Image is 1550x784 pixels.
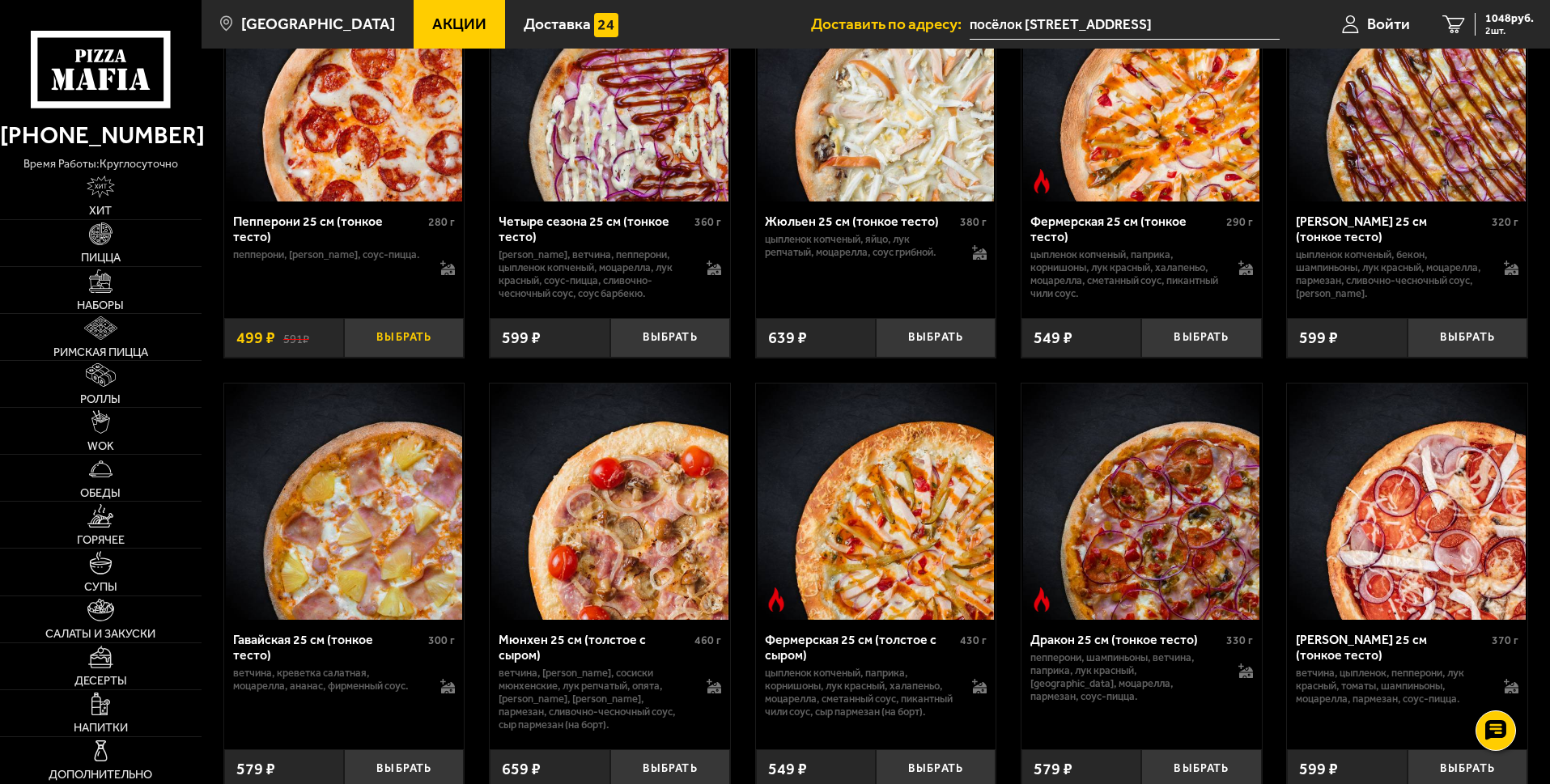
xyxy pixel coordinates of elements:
span: 579 ₽ [1034,759,1072,778]
div: Дракон 25 см (тонкое тесто) [1030,632,1222,647]
span: Доставка [524,16,591,32]
div: Фермерская 25 см (тонкое тесто) [1030,214,1222,244]
span: 290 г [1226,215,1253,229]
p: цыпленок копченый, паприка, корнишоны, лук красный, халапеньо, моцарелла, сметанный соус, пикантн... [765,667,957,718]
span: Горячее [77,534,125,546]
span: 549 ₽ [1034,328,1072,347]
button: Выбрать [344,318,464,358]
span: 330 г [1226,634,1253,647]
span: Хит [89,205,112,217]
span: 430 г [960,634,987,647]
span: 599 ₽ [1299,759,1338,778]
span: 380 г [960,215,987,229]
span: Дополнительно [49,769,152,781]
a: Мюнхен 25 см (толстое с сыром) [490,384,730,620]
span: 2 шт. [1485,26,1534,36]
span: 370 г [1492,634,1518,647]
img: Мюнхен 25 см (толстое с сыром) [491,384,728,620]
span: Римская пицца [53,346,148,358]
p: цыпленок копченый, бекон, шампиньоны, лук красный, моцарелла, пармезан, сливочно-чесночный соус, ... [1296,248,1488,300]
img: Острое блюдо [764,587,788,612]
p: ветчина, [PERSON_NAME], сосиски мюнхенские, лук репчатый, опята, [PERSON_NAME], [PERSON_NAME], па... [499,667,690,731]
span: 659 ₽ [502,759,541,778]
span: 320 г [1492,215,1518,229]
div: Фермерская 25 см (толстое с сыром) [765,632,957,663]
p: [PERSON_NAME], ветчина, пепперони, цыпленок копченый, моцарелла, лук красный, соус-пицца, сливочн... [499,248,690,300]
a: Острое блюдоФермерская 25 см (толстое с сыром) [756,384,996,620]
a: Петровская 25 см (тонкое тесто) [1287,384,1527,620]
span: Пицца [81,252,121,264]
p: пепперони, [PERSON_NAME], соус-пицца. [233,248,425,261]
p: пепперони, шампиньоны, ветчина, паприка, лук красный, [GEOGRAPHIC_DATA], моцарелла, пармезан, соу... [1030,651,1222,703]
img: Дракон 25 см (тонкое тесто) [1023,384,1259,620]
div: Четыре сезона 25 см (тонкое тесто) [499,214,690,244]
span: 499 ₽ [236,328,275,347]
span: 549 ₽ [768,759,807,778]
span: Салаты и закуски [45,628,155,640]
span: 460 г [694,634,721,647]
div: Пепперони 25 см (тонкое тесто) [233,214,425,244]
a: Гавайская 25 см (тонкое тесто) [224,384,465,620]
span: 1048 руб. [1485,13,1534,24]
span: 599 ₽ [502,328,541,347]
span: Акции [432,16,486,32]
div: [PERSON_NAME] 25 см (тонкое тесто) [1296,632,1488,663]
div: Жюльен 25 см (тонкое тесто) [765,214,957,229]
span: 280 г [428,215,455,229]
span: Обеды [80,487,121,499]
p: цыпленок копченый, яйцо, лук репчатый, моцарелла, соус грибной. [765,233,957,259]
span: Войти [1367,16,1410,32]
img: Фермерская 25 см (толстое с сыром) [758,384,994,620]
span: Доставить по адресу: [811,16,970,32]
span: Напитки [74,722,128,734]
button: Выбрать [876,318,996,358]
button: Выбрать [610,318,730,358]
span: 300 г [428,634,455,647]
div: Гавайская 25 см (тонкое тесто) [233,632,425,663]
img: Острое блюдо [1030,169,1054,193]
span: Десерты [74,675,127,687]
s: 591 ₽ [283,330,309,346]
span: 579 ₽ [236,759,275,778]
span: 599 ₽ [1299,328,1338,347]
button: Выбрать [1408,318,1527,358]
span: 360 г [694,215,721,229]
span: Роллы [80,393,121,405]
img: Гавайская 25 см (тонкое тесто) [226,384,462,620]
span: посёлок Парголово, Комендантский проспект, 140 [970,10,1280,40]
span: Наборы [77,299,124,311]
img: Острое блюдо [1030,587,1054,612]
p: цыпленок копченый, паприка, корнишоны, лук красный, халапеньо, моцарелла, сметанный соус, пикантн... [1030,248,1222,300]
span: WOK [87,440,114,452]
p: ветчина, цыпленок, пепперони, лук красный, томаты, шампиньоны, моцарелла, пармезан, соус-пицца. [1296,667,1488,706]
span: Супы [84,581,117,593]
button: Выбрать [1141,318,1261,358]
p: ветчина, креветка салатная, моцарелла, ананас, фирменный соус. [233,667,425,693]
div: Мюнхен 25 см (толстое с сыром) [499,632,690,663]
input: Ваш адрес доставки [970,10,1280,40]
span: 639 ₽ [768,328,807,347]
span: [GEOGRAPHIC_DATA] [241,16,395,32]
div: [PERSON_NAME] 25 см (тонкое тесто) [1296,214,1488,244]
img: Петровская 25 см (тонкое тесто) [1289,384,1526,620]
img: 15daf4d41897b9f0e9f617042186c801.svg [594,13,618,37]
a: Острое блюдоДракон 25 см (тонкое тесто) [1021,384,1262,620]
